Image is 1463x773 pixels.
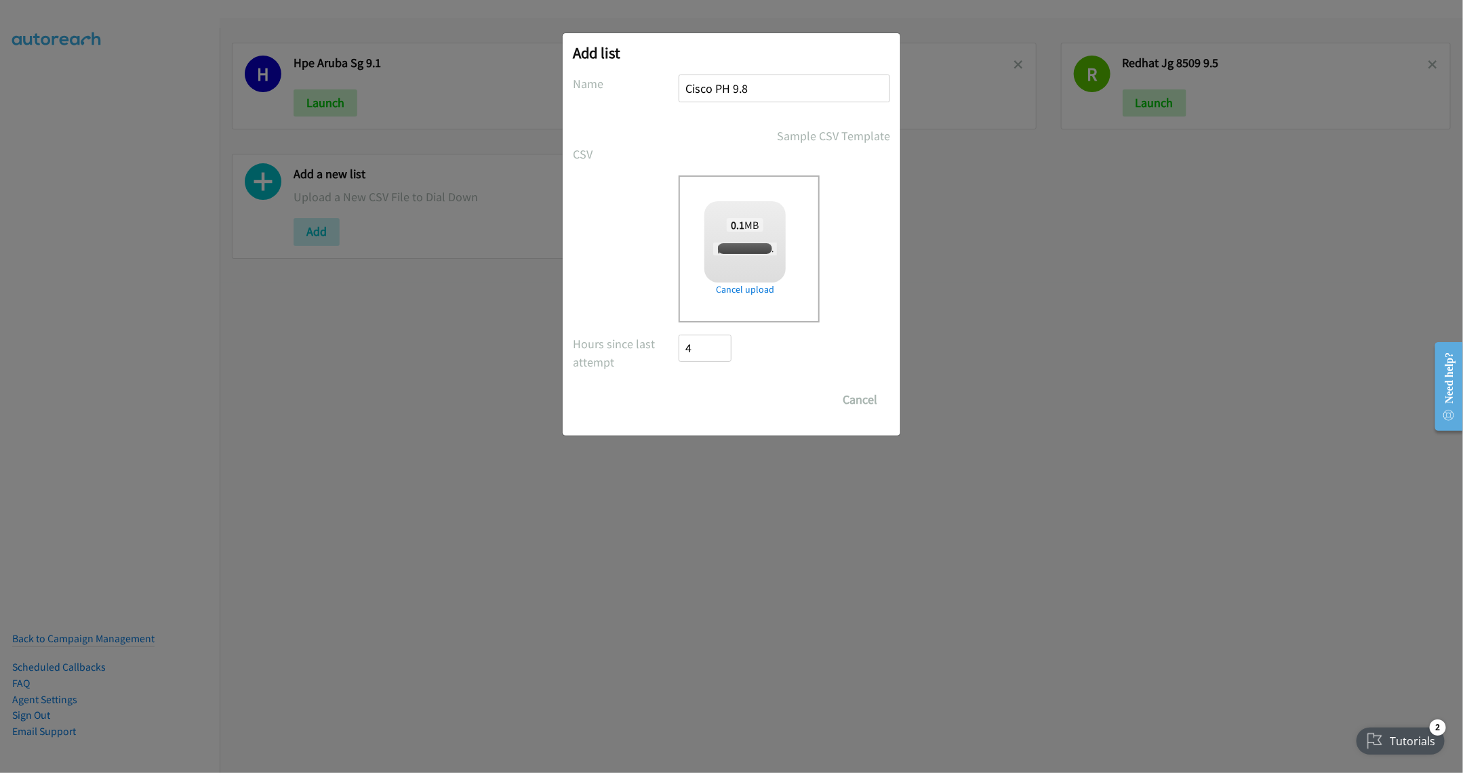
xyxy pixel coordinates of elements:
[830,386,890,413] button: Cancel
[713,243,1121,255] span: [PERSON_NAME] + Cisco Q4FY25 WebEx Devices and CX ASEAN Lead Generation Philippines Whitespace 9....
[1348,714,1453,763] iframe: Checklist
[704,283,786,297] a: Cancel upload
[777,127,890,145] a: Sample CSV Template
[573,43,890,62] h2: Add list
[1424,333,1463,440] iframe: Resource Center
[573,75,679,93] label: Name
[731,218,744,232] strong: 0.1
[573,145,679,163] label: CSV
[727,218,763,232] span: MB
[573,335,679,371] label: Hours since last attempt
